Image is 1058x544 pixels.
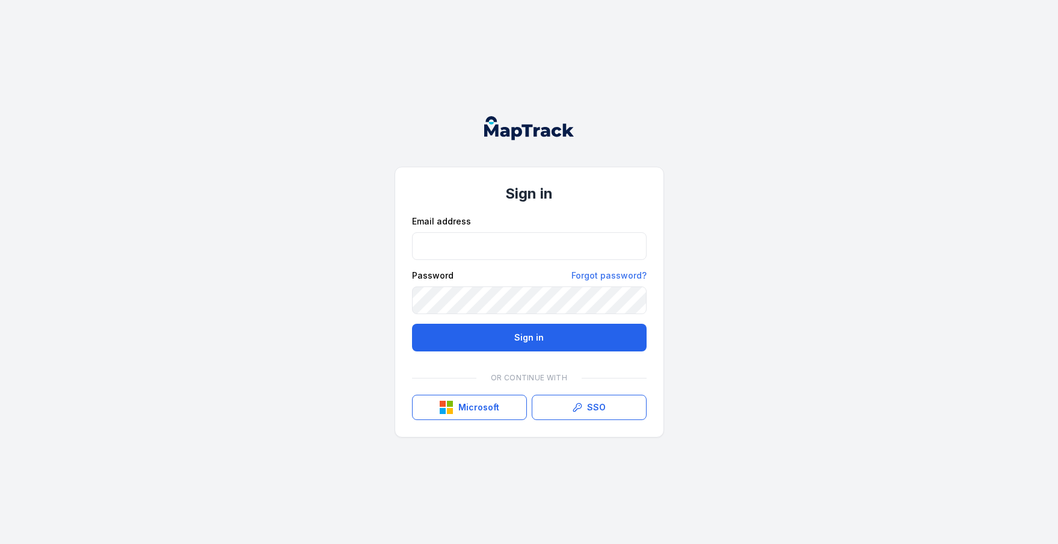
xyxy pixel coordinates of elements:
h1: Sign in [412,184,647,203]
label: Email address [412,215,471,227]
button: Microsoft [412,395,527,420]
a: Forgot password? [571,270,647,282]
nav: Global [465,116,594,140]
div: Or continue with [412,366,647,390]
label: Password [412,270,454,282]
a: SSO [532,395,647,420]
button: Sign in [412,324,647,351]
